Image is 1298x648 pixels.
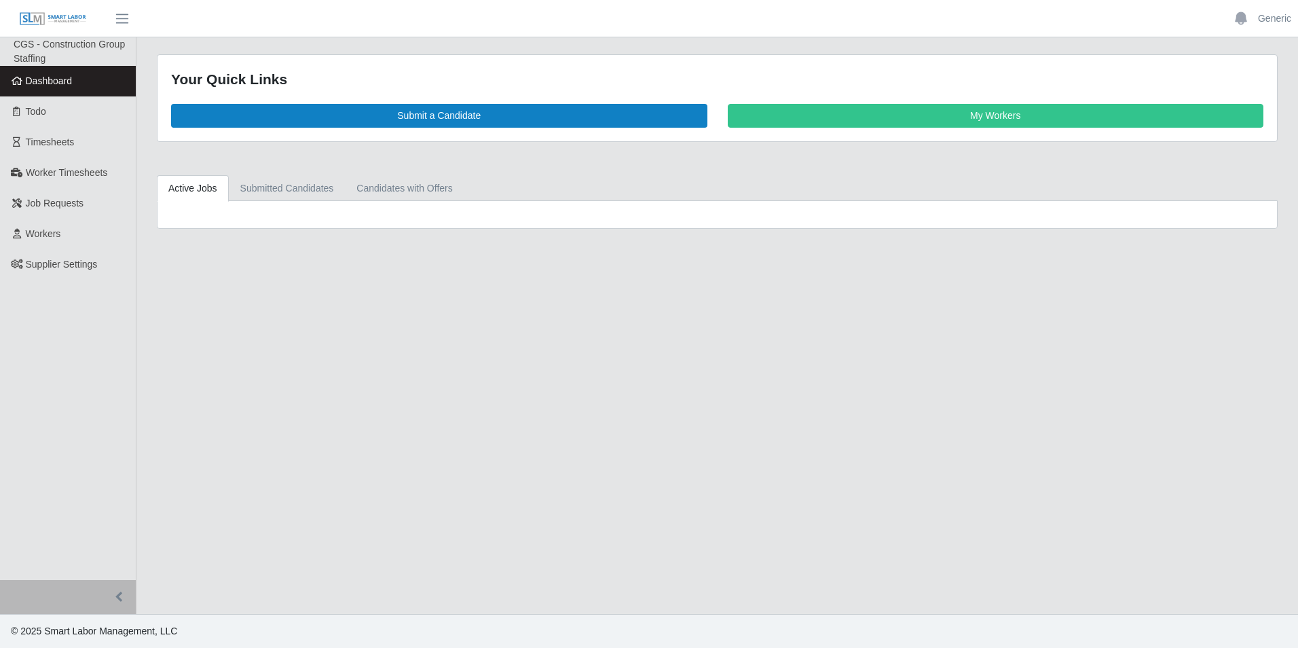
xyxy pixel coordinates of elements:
span: Workers [26,228,61,239]
span: Todo [26,106,46,117]
img: SLM Logo [19,12,87,26]
span: Dashboard [26,75,73,86]
span: Worker Timesheets [26,167,107,178]
span: Supplier Settings [26,259,98,270]
a: Submit a Candidate [171,104,707,128]
a: Candidates with Offers [345,175,464,202]
a: Submitted Candidates [229,175,346,202]
span: Timesheets [26,137,75,147]
span: Job Requests [26,198,84,209]
div: Your Quick Links [171,69,1263,90]
a: Generic [1258,12,1291,26]
span: CGS - Construction Group Staffing [14,39,125,64]
a: Active Jobs [157,175,229,202]
a: My Workers [728,104,1264,128]
span: © 2025 Smart Labor Management, LLC [11,626,177,636]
